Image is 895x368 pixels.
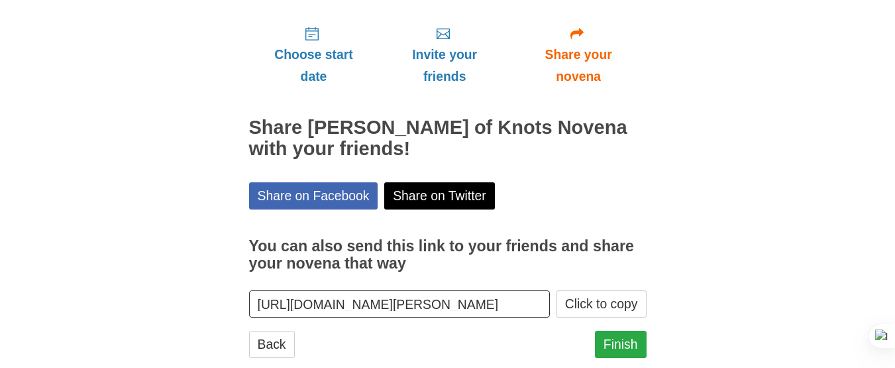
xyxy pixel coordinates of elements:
[595,331,647,358] a: Finish
[556,290,647,318] button: Click to copy
[249,238,647,272] h3: You can also send this link to your friends and share your novena that way
[392,44,497,88] span: Invite your friends
[249,331,295,358] a: Back
[249,15,379,94] a: Choose start date
[378,15,510,94] a: Invite your friends
[249,117,647,160] h2: Share [PERSON_NAME] of Knots Novena with your friends!
[249,182,378,210] a: Share on Facebook
[511,15,647,94] a: Share your novena
[384,182,495,210] a: Share on Twitter
[524,44,633,88] span: Share your novena
[262,44,366,88] span: Choose start date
